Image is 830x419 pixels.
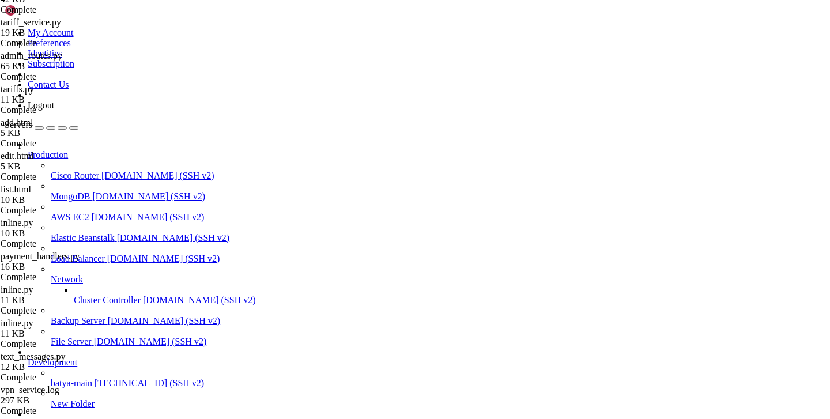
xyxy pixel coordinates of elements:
[1,285,116,305] span: inline.py
[1,184,116,205] span: list.html
[1,395,116,406] div: 297 KB
[5,43,679,53] x-row: * Support: [URL][DOMAIN_NAME]
[1,105,116,115] div: Complete
[1,385,116,406] span: vpn_service.log
[5,100,679,110] x-row: Memory usage: 5% IPv4 address for ens3: [TECHNICAL_ID]
[1,372,116,383] div: Complete
[1,285,33,295] span: inline.py
[1,251,80,261] span: payment_handlers.py
[1,5,116,15] div: Complete
[1,339,116,349] div: Complete
[1,51,62,61] span: admin_routes.py
[1,239,116,249] div: Complete
[1,406,116,416] div: Complete
[1,272,116,282] div: Complete
[1,318,33,328] span: inline.py
[1,262,116,272] div: 16 KB
[1,352,65,361] span: text_messages.py
[5,263,679,273] x-row: *** System restart required ***
[5,225,679,235] x-row: 1 additional security update can be applied with ESM Apps.
[1,329,116,339] div: 11 KB
[1,385,59,395] span: vpn_service.log
[1,251,116,272] span: payment_handlers.py
[1,38,116,48] div: Complete
[5,282,679,292] x-row: root@hiplet-33900:~#
[5,24,679,33] x-row: * Documentation: [URL][DOMAIN_NAME]
[5,110,679,120] x-row: Swap usage: 0%
[1,184,31,194] span: list.html
[1,318,116,339] span: inline.py
[1,205,116,216] div: Complete
[1,138,116,149] div: Complete
[5,206,679,216] x-row: To see these additional updates run: apt list --upgradable
[5,5,679,14] x-row: Welcome to Ubuntu 24.04.2 LTS (GNU/Linux 6.8.0-35-generic x86_64)
[5,177,679,187] x-row: Expanded Security Maintenance for Applications is not enabled.
[1,151,116,172] span: edit.html
[1,352,116,372] span: text_messages.py
[1,71,116,82] div: Complete
[1,305,116,316] div: Complete
[1,51,116,71] span: admin_routes.py
[1,61,116,71] div: 65 KB
[5,33,679,43] x-row: * Management: [URL][DOMAIN_NAME]
[1,218,33,228] span: inline.py
[1,151,33,161] span: edit.html
[1,195,116,205] div: 10 KB
[1,362,116,372] div: 12 KB
[1,84,34,94] span: tariffs.py
[1,17,61,27] span: tariff_service.py
[5,81,679,91] x-row: System load: 0.89 Processes: 255
[1,172,116,182] div: Complete
[5,62,679,72] x-row: System information as of [DATE]
[107,282,111,292] div: (21, 29)
[1,128,116,138] div: 5 KB
[5,139,679,149] x-row: just raised the bar for easy, resilient and secure K8s cluster deployment.
[5,158,679,168] x-row: [URL][DOMAIN_NAME]
[1,118,33,127] span: add.html
[5,273,679,283] x-row: Last login: [DATE] from [TECHNICAL_ID]
[5,129,679,139] x-row: * Strictly confined Kubernetes makes edge and IoT secure. Learn how MicroK8s
[5,91,679,101] x-row: Usage of /: 2.6% of 231.44GB Users logged in: 0
[1,28,116,38] div: 19 KB
[1,218,116,239] span: inline.py
[5,197,679,206] x-row: 52 updates can be applied immediately.
[1,118,116,138] span: add.html
[5,235,679,244] x-row: Learn more about enabling ESM Apps service at [URL][DOMAIN_NAME]
[1,295,116,305] div: 11 KB
[1,17,116,38] span: tariff_service.py
[1,161,116,172] div: 5 KB
[1,84,116,105] span: tariffs.py
[1,228,116,239] div: 10 KB
[1,95,116,105] div: 11 KB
